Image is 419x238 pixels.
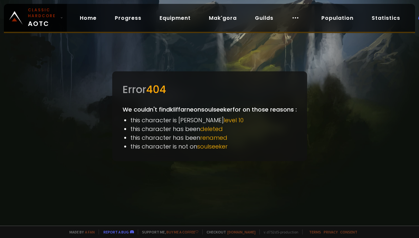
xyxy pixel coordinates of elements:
a: Terms [309,230,321,234]
a: Population [316,11,359,25]
small: Classic Hardcore [28,7,58,19]
a: a fan [85,230,95,234]
div: Error [123,82,297,97]
div: We couldn't find kliffarne on soulseeker for on those reasons : [112,71,307,161]
span: Made by [66,230,95,234]
a: Guilds [250,11,279,25]
a: Consent [340,230,357,234]
a: Classic HardcoreAOTC [4,4,67,32]
span: AOTC [28,7,58,29]
span: 404 [146,82,166,97]
a: Privacy [324,230,338,234]
span: Support me, [138,230,198,234]
span: soulseeker [197,142,228,150]
a: Progress [110,11,147,25]
a: Report a bug [103,230,129,234]
a: Home [75,11,102,25]
li: this character is [PERSON_NAME] [130,116,297,125]
a: Statistics [366,11,405,25]
span: renamed [200,134,227,142]
span: Checkout [202,230,256,234]
a: Buy me a coffee [166,230,198,234]
a: Equipment [154,11,196,25]
li: this character has been [130,133,297,142]
a: Mak'gora [204,11,242,25]
a: [DOMAIN_NAME] [227,230,256,234]
span: deleted [200,125,223,133]
li: this character is not on [130,142,297,151]
li: this character has been [130,125,297,133]
span: v. d752d5 - production [259,230,298,234]
span: level 10 [224,116,244,124]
